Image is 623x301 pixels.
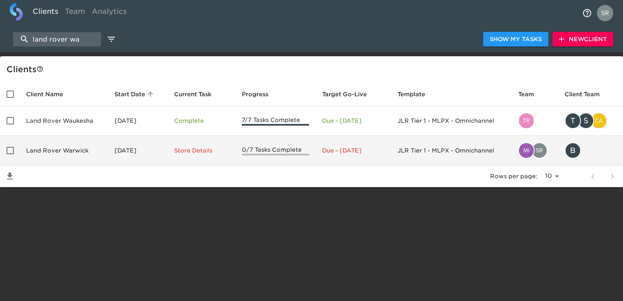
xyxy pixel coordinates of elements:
div: todd.mathias@fieldsauto.com, shermin@fieldsauto.com, catherine.manisharaj@cdk.com [565,113,616,129]
span: Start Date [115,89,156,99]
td: Land Rover Warwick [20,136,108,166]
span: Target Go-Live [322,89,378,99]
p: Rows per page: [490,172,537,180]
div: S [578,113,594,129]
p: Due - [DATE] [322,117,384,125]
button: Show My Tasks [483,32,548,47]
p: Store Details [174,146,228,155]
img: srihetha.malgani@cdk.com [532,143,547,158]
span: Client Team [565,89,610,99]
td: [DATE] [108,106,168,136]
div: T [565,113,581,129]
td: 7/7 Tasks Complete [235,106,316,136]
input: search [13,32,101,46]
svg: This is a list of all of your clients and clients shared with you [37,66,43,72]
span: Team [518,89,545,99]
div: tristan.walk@roadster.com [518,113,552,129]
div: bchevalier@jakekaplans.com [565,142,616,159]
button: notifications [577,3,597,23]
td: Land Rover Waukesha [20,106,108,136]
div: mia.fisher@cdk.com, srihetha.malgani@cdk.com [518,142,552,159]
img: tristan.walk@roadster.com [519,113,534,128]
td: 0/7 Tasks Complete [235,136,316,166]
td: JLR Tier 1 - MLPX - Omnichannel [391,136,512,166]
span: Client Name [26,89,74,99]
a: Team [62,3,88,23]
span: This is the next Task in this Hub that should be completed [174,89,212,99]
a: Analytics [88,3,130,23]
span: Target Go-Live [322,89,367,99]
span: Template [398,89,436,99]
td: JLR Tier 1 - MLPX - Omnichannel [391,106,512,136]
td: [DATE] [108,136,168,166]
p: Due - [DATE] [322,146,384,155]
a: Clients [29,3,62,23]
button: NewClient [552,32,613,47]
div: B [565,142,581,159]
img: logo [10,3,23,21]
select: rows per page [541,170,562,182]
p: Complete [174,117,228,125]
span: Current Task [174,89,222,99]
div: Client s [7,63,620,76]
button: edit [104,32,118,46]
img: Profile [597,5,613,21]
img: mia.fisher@cdk.com [519,143,534,158]
span: Progress [242,89,279,99]
img: catherine.manisharaj@cdk.com [592,113,606,128]
span: Show My Tasks [490,34,542,44]
span: New Client [559,34,607,44]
